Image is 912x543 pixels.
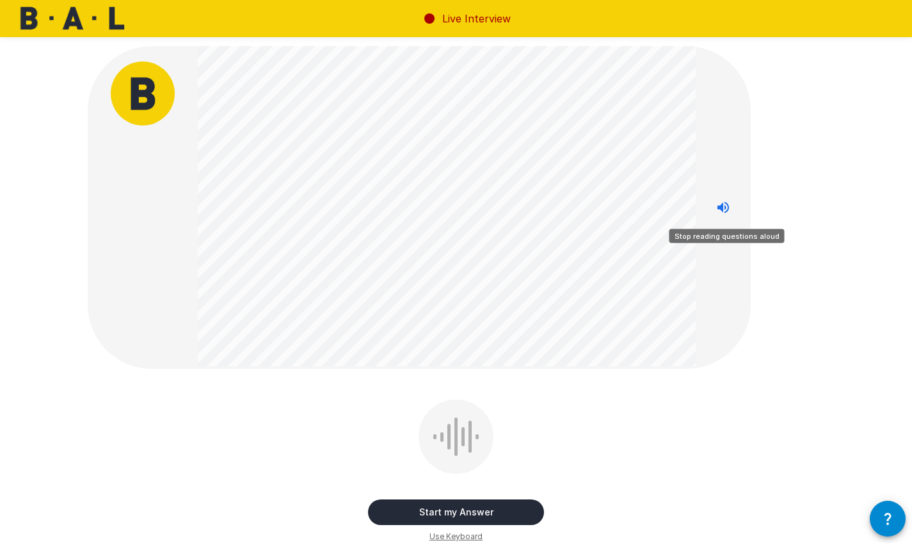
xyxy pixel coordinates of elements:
[442,11,511,26] p: Live Interview
[669,229,785,243] div: Stop reading questions aloud
[111,61,175,126] img: bal_avatar.png
[429,530,483,543] span: Use Keyboard
[710,195,736,220] button: Stop reading questions aloud
[368,499,544,525] button: Start my Answer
